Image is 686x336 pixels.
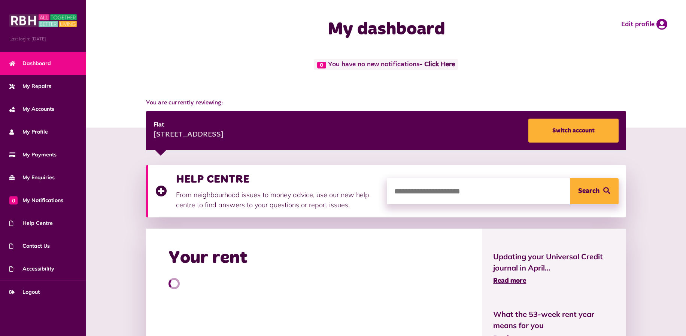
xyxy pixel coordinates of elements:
[493,251,614,274] span: Updating your Universal Credit journal in April...
[9,265,54,273] span: Accessibility
[176,190,379,210] p: From neighbourhood issues to money advice, use our new help centre to find answers to your questi...
[9,219,53,227] span: Help Centre
[493,251,614,286] a: Updating your Universal Credit journal in April... Read more
[9,174,55,181] span: My Enquiries
[9,13,77,28] img: MyRBH
[154,129,224,141] div: [STREET_ADDRESS]
[621,19,667,30] a: Edit profile
[528,119,619,143] a: Switch account
[176,172,379,186] h3: HELP CENTRE
[244,19,529,40] h1: My dashboard
[9,288,40,296] span: Logout
[9,242,50,250] span: Contact Us
[570,178,619,204] button: Search
[9,59,51,67] span: Dashboard
[9,105,54,113] span: My Accounts
[9,128,48,136] span: My Profile
[419,61,455,68] a: - Click Here
[493,309,614,331] span: What the 53-week rent year means for you
[493,278,526,284] span: Read more
[9,151,57,159] span: My Payments
[169,247,248,269] h2: Your rent
[317,62,326,68] span: 0
[314,59,458,70] span: You have no new notifications
[578,178,600,204] span: Search
[146,98,626,107] span: You are currently reviewing:
[9,36,77,42] span: Last login: [DATE]
[9,196,18,204] span: 0
[9,82,51,90] span: My Repairs
[9,196,63,204] span: My Notifications
[154,120,224,129] div: Flat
